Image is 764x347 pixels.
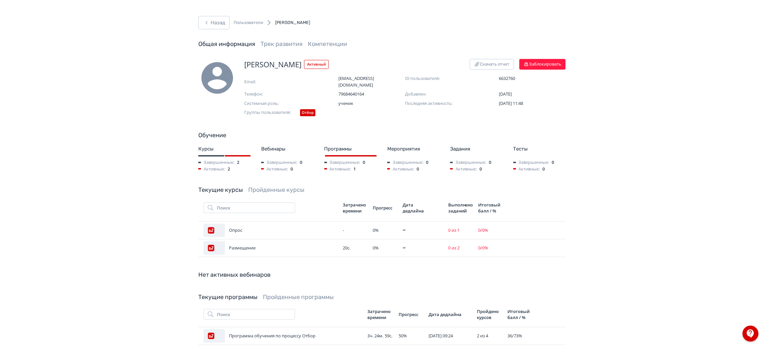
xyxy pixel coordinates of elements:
[519,59,566,70] button: Заблокировать
[343,227,368,234] div: -
[198,40,255,48] a: Общая информация
[448,227,460,233] span: 0 из 1
[448,202,473,214] div: Выполнено заданий
[507,333,522,339] span: 36 / 73 %
[263,293,334,301] a: Пройденные программы
[198,270,566,279] div: Нет активных вебинаров
[338,75,405,88] span: [EMAIL_ADDRESS][DOMAIN_NAME]
[429,333,453,339] span: [DATE] 09:24
[198,186,243,193] a: Текущие курсы
[387,159,423,166] span: Завершенные:
[478,227,488,233] span: 0 / 0 %
[403,202,426,214] div: Дата дедлайна
[198,159,234,166] span: Завершенные:
[198,145,251,153] div: Курсы
[477,333,488,339] span: 2 из 4
[499,91,512,97] span: [DATE]
[387,145,440,153] div: Мероприятия
[304,60,329,69] span: Активный
[244,91,311,98] span: Телефон:
[450,145,502,153] div: Задания
[513,159,549,166] span: Завершенные:
[426,159,428,166] span: 0
[261,159,297,166] span: Завершенные:
[198,293,258,301] a: Текущие программы
[499,75,566,82] span: 6632760
[403,245,443,251] div: ∞
[261,40,302,48] a: Трек развития
[244,59,301,70] span: [PERSON_NAME]
[373,245,379,251] span: 0 %
[198,16,230,29] button: Назад
[300,109,315,116] div: Отбор
[373,205,398,211] div: Прогресс
[470,59,514,70] button: Скачать отчет
[244,109,297,118] span: Группы пользователя:
[343,245,351,251] span: 20с.
[244,79,311,85] span: Email:
[248,186,304,193] a: Пройденные курсы
[387,166,414,173] span: Активные:
[499,100,523,106] span: [DATE] 11:48
[513,166,540,173] span: Активные:
[204,329,362,343] div: Программа обучения по процессу Отбор
[198,131,566,140] div: Обучение
[324,166,351,173] span: Активные:
[308,40,347,48] a: Компетенции
[290,166,293,173] span: 0
[244,100,311,107] span: Системная роль:
[338,91,405,98] span: 79684640164
[324,159,360,166] span: Завершенные:
[429,311,472,317] div: Дата дедлайна
[275,20,310,25] span: [PERSON_NAME]
[403,227,443,234] div: ∞
[479,166,482,173] span: 0
[552,159,554,166] span: 0
[373,227,379,233] span: 0 %
[399,333,407,339] span: 50 %
[399,311,424,317] div: Прогресс
[261,145,313,153] div: Вебинары
[338,100,405,107] span: ученик
[417,166,419,173] span: 0
[367,308,394,320] div: Затрачено времени
[198,166,225,173] span: Активные:
[405,100,472,107] span: Последняя активность:
[489,159,491,166] span: 0
[204,224,338,237] div: Опрос
[261,166,288,173] span: Активные:
[448,245,460,251] span: 0 из 2
[477,308,502,320] div: Пройдено курсов
[513,145,566,153] div: Тесты
[478,245,488,251] span: 0 / 0 %
[234,19,263,26] a: Пользователи
[237,159,239,166] span: 2
[343,202,368,214] div: Затрачено времени
[228,166,230,173] span: 2
[375,333,384,339] span: 24м.
[324,145,377,153] div: Программы
[385,333,393,339] span: 59с.
[478,202,503,214] div: Итоговый балл / %
[363,159,365,166] span: 0
[450,166,477,173] span: Активные:
[450,159,486,166] span: Завершенные:
[367,333,373,339] span: 3ч.
[300,159,302,166] span: 0
[405,75,472,82] span: ID пользователя:
[405,91,472,98] span: Добавлен:
[507,308,533,320] div: Итоговый балл / %
[204,241,338,255] div: Размещение
[354,166,356,173] span: 1
[543,166,545,173] span: 0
